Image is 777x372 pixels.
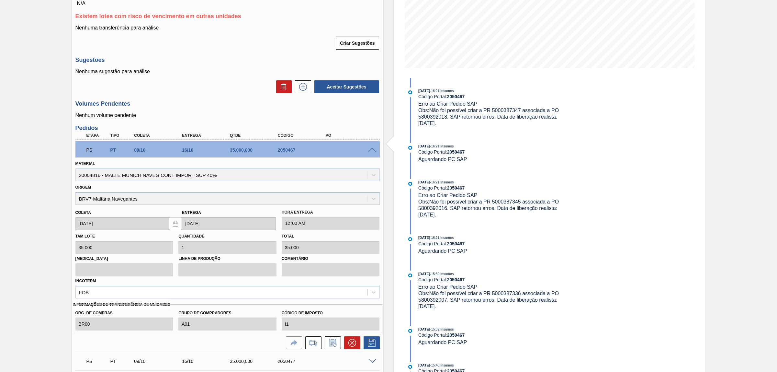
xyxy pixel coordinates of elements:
[418,277,572,282] div: Código Portal:
[418,149,572,155] div: Código Portal:
[75,254,174,263] label: [MEDICAL_DATA]
[314,80,379,93] button: Aceitar Sugestões
[276,133,331,138] div: Código
[132,359,187,364] div: 09/10/2025
[228,133,283,138] div: Qtde
[75,234,95,238] label: Tam lote
[169,217,182,230] button: locked
[447,149,465,155] strong: 2050467
[439,327,454,331] span: : Insumos
[360,336,380,349] div: Salvar Pedido
[178,308,276,318] label: Grupo de Compradores
[283,336,302,349] div: Ir para a Origem
[172,220,179,227] img: locked
[439,180,454,184] span: : Insumos
[418,94,572,99] div: Código Portal:
[418,199,560,217] span: Obs: Não foi possível criar a PR 5000387345 associada a PO 5800392016. SAP retornou erros: Data d...
[439,363,454,367] span: : Insumos
[75,13,241,19] span: Existem lotes com risco de vencimento em outras unidades
[282,254,380,263] label: Comentário
[418,89,430,93] span: [DATE]
[85,133,110,138] div: Etapa
[439,144,454,148] span: : Insumos
[273,80,292,93] div: Excluir Sugestões
[439,89,454,93] span: : Insumos
[108,147,134,153] div: Pedido de Transferência
[408,237,412,241] img: atual
[282,308,380,318] label: Código de Imposto
[430,272,439,276] span: - 15:59
[321,336,341,349] div: Informar alteração no pedido
[86,359,109,364] p: PS
[75,217,169,230] input: dd/mm/yyyy
[180,359,235,364] div: 16/10/2025
[180,133,235,138] div: Entrega
[302,336,321,349] div: Ir para Composição de Carga
[75,161,95,166] label: Material
[292,80,311,93] div: Nova sugestão
[418,363,430,367] span: [DATE]
[108,359,134,364] div: Pedido de Transferência
[75,125,380,132] h3: Pedidos
[418,340,467,345] span: Aguardando PC SAP
[408,90,412,94] img: atual
[75,57,380,64] h3: Sugestões
[132,147,187,153] div: 09/10/2025
[178,254,276,263] label: Linha de Produção
[336,37,379,50] button: Criar Sugestões
[418,185,572,191] div: Código Portal:
[418,180,430,184] span: [DATE]
[430,328,439,331] span: - 15:59
[447,332,465,338] strong: 2050467
[430,180,439,184] span: - 16:21
[85,143,110,157] div: Aguardando PC SAP
[418,291,560,309] span: Obs: Não foi possível criar a PR 5000387336 associada a PO 5800392007. SAP retornou erros: Data d...
[228,147,283,153] div: 35.000,000
[418,248,467,254] span: Aguardando PC SAP
[430,145,439,148] span: - 16:21
[447,94,465,99] strong: 2050467
[75,100,380,107] h3: Volumes Pendentes
[418,157,467,162] span: Aguardando PC SAP
[418,236,430,239] span: [DATE]
[447,277,465,282] strong: 2050467
[182,210,201,215] label: Entrega
[418,101,477,107] span: Erro ao Criar Pedido SAP
[75,112,380,118] p: Nenhum volume pendente
[276,147,331,153] div: 2050467
[86,147,109,153] p: PS
[430,89,439,93] span: - 16:21
[341,336,360,349] div: Cancelar pedido
[75,279,96,283] label: Incoterm
[79,289,89,295] div: FOB
[75,210,91,215] label: Coleta
[282,208,380,217] label: Hora Entrega
[75,69,380,75] p: Nenhuma sugestão para análise
[180,147,235,153] div: 16/10/2025
[282,234,294,238] label: Total
[408,365,412,369] img: atual
[73,300,171,309] label: Informações de Transferência de Unidades
[418,332,572,338] div: Código Portal:
[324,133,378,138] div: PO
[408,182,412,186] img: atual
[75,25,380,31] p: Nenhuma transferência para análise
[408,273,412,277] img: atual
[447,241,465,246] strong: 2050467
[439,236,454,239] span: : Insumos
[418,272,430,276] span: [DATE]
[408,329,412,333] img: atual
[418,327,430,331] span: [DATE]
[418,192,477,198] span: Erro ao Criar Pedido SAP
[418,284,477,290] span: Erro ao Criar Pedido SAP
[108,133,134,138] div: Tipo
[85,354,110,368] div: Aguardando PC SAP
[132,133,187,138] div: Coleta
[430,364,439,367] span: - 15:40
[276,359,331,364] div: 2050477
[430,236,439,239] span: - 16:21
[75,185,91,190] label: Origem
[178,234,204,238] label: Quantidade
[418,241,572,246] div: Código Portal:
[228,359,283,364] div: 35.000,000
